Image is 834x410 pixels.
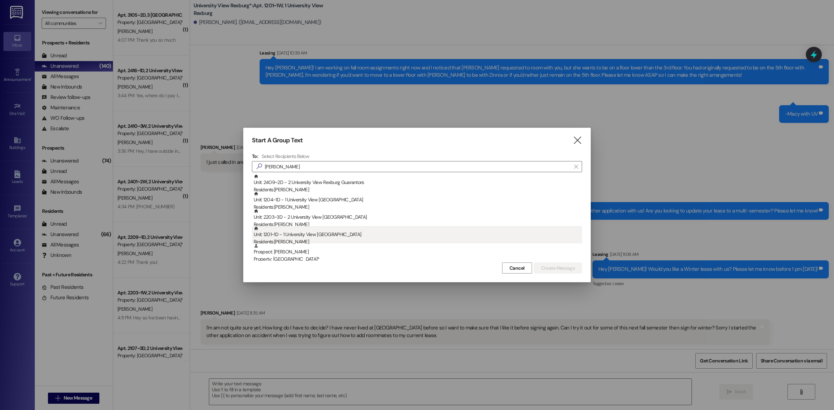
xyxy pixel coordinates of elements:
[252,243,582,261] div: Prospect: [PERSON_NAME]Property: [GEOGRAPHIC_DATA]*
[262,153,309,159] h4: Select Recipients Below
[252,136,303,144] h3: Start A Group Text
[534,262,582,274] button: Create Message
[502,262,532,274] button: Cancel
[252,209,582,226] div: Unit: 2203~3D - 2 University View [GEOGRAPHIC_DATA]Residents:[PERSON_NAME]
[571,161,582,172] button: Clear text
[541,265,575,272] span: Create Message
[254,191,582,211] div: Unit: 1204~1D - 1 University View [GEOGRAPHIC_DATA]
[254,226,582,246] div: Unit: 1201~1D - 1 University View [GEOGRAPHIC_DATA]
[252,191,582,209] div: Unit: 1204~1D - 1 University View [GEOGRAPHIC_DATA]Residents:[PERSON_NAME]
[265,162,571,171] input: Search for any contact or apartment
[252,226,582,243] div: Unit: 1201~1D - 1 University View [GEOGRAPHIC_DATA]Residents:[PERSON_NAME]
[254,174,582,194] div: Unit: 2409~2D - 2 University View Rexburg Guarantors
[254,243,582,263] div: Prospect: [PERSON_NAME]
[254,186,582,193] div: Residents: [PERSON_NAME]
[254,209,582,228] div: Unit: 2203~3D - 2 University View [GEOGRAPHIC_DATA]
[574,164,578,169] i: 
[254,163,265,170] i: 
[254,203,582,211] div: Residents: [PERSON_NAME]
[254,238,582,245] div: Residents: [PERSON_NAME]
[252,153,258,159] h3: To:
[509,265,525,272] span: Cancel
[254,256,582,263] div: Property: [GEOGRAPHIC_DATA]*
[254,221,582,228] div: Residents: [PERSON_NAME]
[573,137,582,144] i: 
[252,174,582,191] div: Unit: 2409~2D - 2 University View Rexburg GuarantorsResidents:[PERSON_NAME]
